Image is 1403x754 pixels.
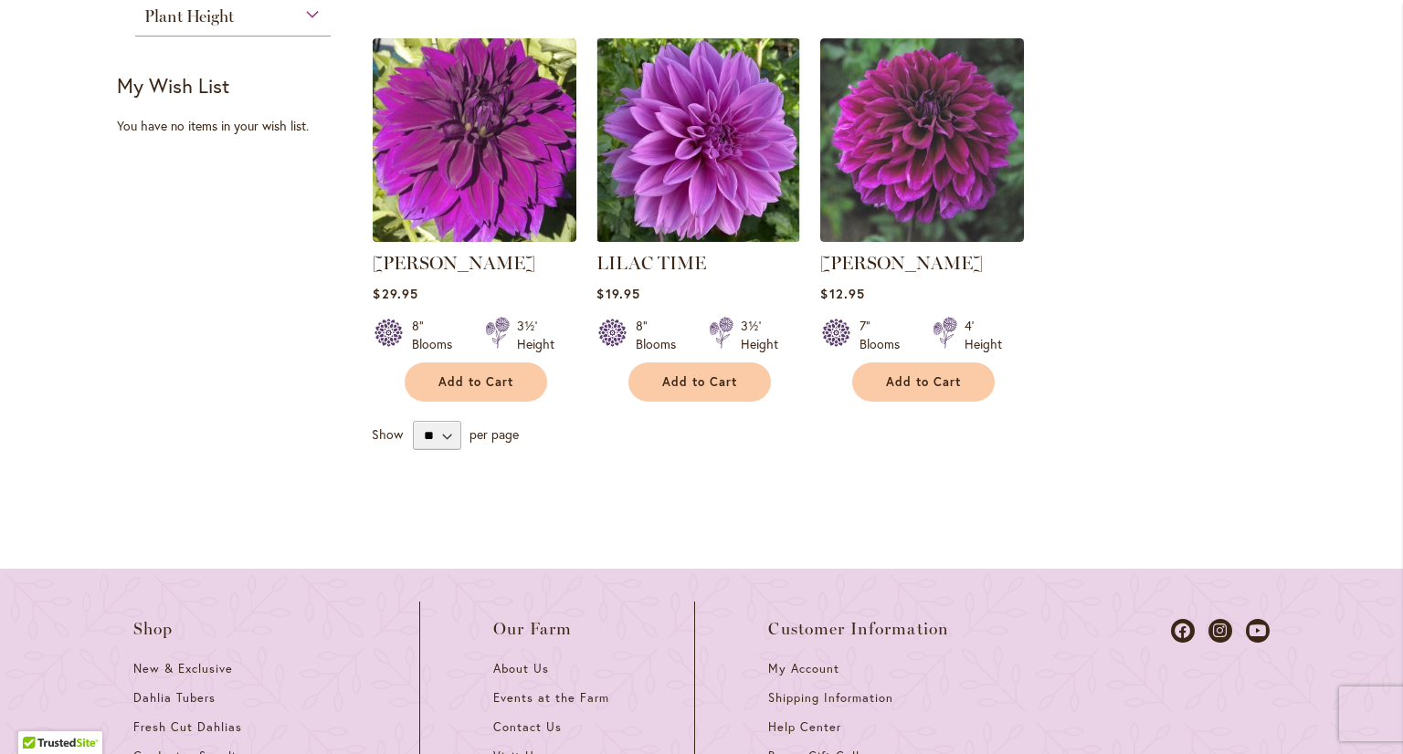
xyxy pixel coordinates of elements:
span: Our Farm [493,620,572,638]
img: Einstein [820,38,1024,242]
span: Add to Cart [438,374,513,390]
button: Add to Cart [852,362,995,402]
div: 3½' Height [741,317,778,353]
span: New & Exclusive [133,661,233,676]
span: Fresh Cut Dahlias [133,719,242,735]
a: Thomas Edison [373,228,576,246]
span: $12.95 [820,285,864,302]
a: Dahlias on Facebook [1171,619,1195,643]
span: Customer Information [768,620,949,638]
img: Lilac Time [596,38,800,242]
span: My Account [768,661,839,676]
span: Dahlia Tubers [133,690,216,706]
span: Help Center [768,719,841,735]
span: per page [469,425,519,443]
span: Add to Cart [886,374,961,390]
div: 8" Blooms [412,317,463,353]
div: 4' Height [965,317,1002,353]
span: $19.95 [596,285,639,302]
a: [PERSON_NAME] [373,252,535,274]
strong: My Wish List [117,72,229,99]
span: Shop [133,620,174,638]
span: Plant Height [144,6,234,26]
a: LILAC TIME [596,252,706,274]
span: Add to Cart [662,374,737,390]
span: Events at the Farm [493,690,608,706]
a: [PERSON_NAME] [820,252,983,274]
div: 7" Blooms [860,317,911,353]
div: You have no items in your wish list. [117,117,361,135]
a: Dahlias on Youtube [1246,619,1270,643]
button: Add to Cart [628,362,771,402]
span: Contact Us [493,719,562,735]
button: Add to Cart [405,362,547,402]
div: 3½' Height [517,317,554,353]
a: Lilac Time [596,228,800,246]
span: Show [372,425,403,443]
a: Einstein [820,228,1024,246]
a: Dahlias on Instagram [1208,619,1232,643]
span: Shipping Information [768,690,892,706]
span: About Us [493,661,549,676]
img: Thomas Edison [373,38,576,242]
div: 8" Blooms [636,317,687,353]
span: $29.95 [373,285,417,302]
iframe: Launch Accessibility Center [14,689,65,740]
